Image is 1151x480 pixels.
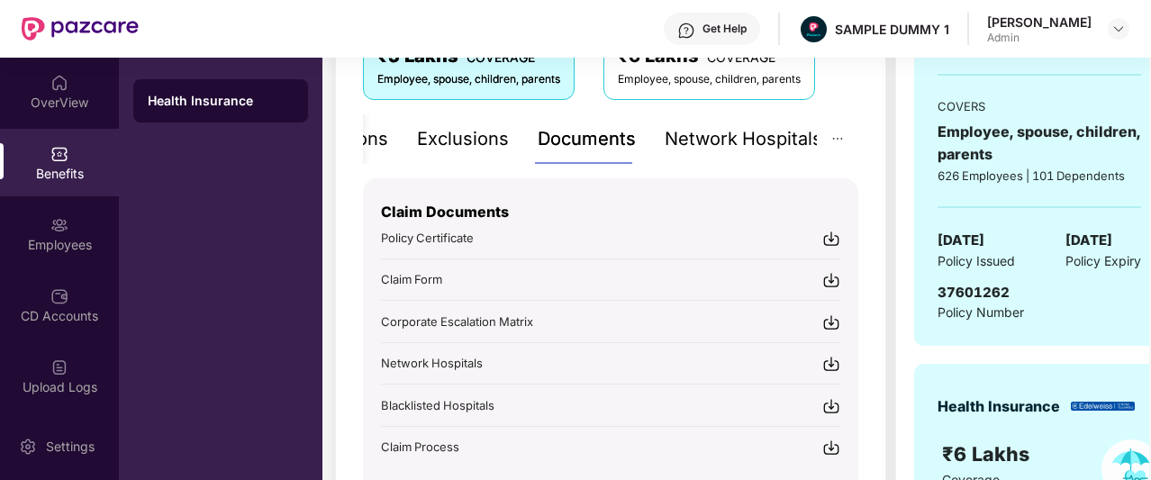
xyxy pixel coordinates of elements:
img: svg+xml;base64,PHN2ZyBpZD0iSG9tZSIgeG1sbnM9Imh0dHA6Ly93d3cudzMub3JnLzIwMDAvc3ZnIiB3aWR0aD0iMjAiIG... [50,74,68,92]
img: svg+xml;base64,PHN2ZyBpZD0iRG93bmxvYWQtMjR4MjQiIHhtbG5zPSJodHRwOi8vd3d3LnczLm9yZy8yMDAwL3N2ZyIgd2... [822,439,840,457]
img: svg+xml;base64,PHN2ZyBpZD0iU2V0dGluZy0yMHgyMCIgeG1sbnM9Imh0dHA6Ly93d3cudzMub3JnLzIwMDAvc3ZnIiB3aW... [19,438,37,456]
img: svg+xml;base64,PHN2ZyBpZD0iVXBsb2FkX0xvZ3MiIGRhdGEtbmFtZT0iVXBsb2FkIExvZ3MiIHhtbG5zPSJodHRwOi8vd3... [50,358,68,376]
span: Corporate Escalation Matrix [381,314,533,329]
span: 37601262 [938,284,1010,301]
div: Settings [41,438,100,456]
img: New Pazcare Logo [22,17,139,41]
span: ellipsis [831,132,844,145]
span: Policy Certificate [381,231,474,245]
span: Policy Issued [938,251,1015,271]
img: svg+xml;base64,PHN2ZyBpZD0iRHJvcGRvd24tMzJ4MzIiIHhtbG5zPSJodHRwOi8vd3d3LnczLm9yZy8yMDAwL3N2ZyIgd2... [1111,22,1126,36]
img: svg+xml;base64,PHN2ZyBpZD0iRW1wbG95ZWVzIiB4bWxucz0iaHR0cDovL3d3dy53My5vcmcvMjAwMC9zdmciIHdpZHRoPS... [50,216,68,234]
span: [DATE] [1065,230,1112,251]
span: Policy Expiry [1065,251,1141,271]
div: 626 Employees | 101 Dependents [938,167,1141,185]
div: COVERS [938,97,1141,115]
span: [DATE] [938,230,984,251]
div: Employee, spouse, children, parents [377,71,560,88]
img: svg+xml;base64,PHN2ZyBpZD0iQ0RfQWNjb3VudHMiIGRhdGEtbmFtZT0iQ0QgQWNjb3VudHMiIHhtbG5zPSJodHRwOi8vd3... [50,287,68,305]
div: Get Help [702,22,747,36]
img: Pazcare_Alternative_logo-01-01.png [801,16,827,42]
div: Network Hospitals [665,125,822,153]
p: Claim Documents [381,201,840,223]
div: Health Insurance [148,92,294,110]
span: Claim Process [381,439,459,454]
div: Admin [987,31,1092,45]
div: Employee, spouse, children, parents [938,121,1141,166]
img: svg+xml;base64,PHN2ZyBpZD0iRG93bmxvYWQtMjR4MjQiIHhtbG5zPSJodHRwOi8vd3d3LnczLm9yZy8yMDAwL3N2ZyIgd2... [822,313,840,331]
span: ₹6 Lakhs [942,442,1035,466]
button: ellipsis [817,114,858,164]
div: SAMPLE DUMMY 1 [835,21,949,38]
img: svg+xml;base64,PHN2ZyBpZD0iQmVuZWZpdHMiIHhtbG5zPSJodHRwOi8vd3d3LnczLm9yZy8yMDAwL3N2ZyIgd2lkdGg9Ij... [50,145,68,163]
img: svg+xml;base64,PHN2ZyBpZD0iRG93bmxvYWQtMjR4MjQiIHhtbG5zPSJodHRwOi8vd3d3LnczLm9yZy8yMDAwL3N2ZyIgd2... [822,271,840,289]
span: Claim Form [381,272,442,286]
div: Health Insurance [938,395,1060,418]
span: Blacklisted Hospitals [381,398,494,412]
img: insurerLogo [1071,402,1135,412]
img: svg+xml;base64,PHN2ZyBpZD0iRG93bmxvYWQtMjR4MjQiIHhtbG5zPSJodHRwOi8vd3d3LnczLm9yZy8yMDAwL3N2ZyIgd2... [822,397,840,415]
span: Network Hospitals [381,356,483,370]
img: svg+xml;base64,PHN2ZyBpZD0iSGVscC0zMngzMiIgeG1sbnM9Imh0dHA6Ly93d3cudzMub3JnLzIwMDAvc3ZnIiB3aWR0aD... [677,22,695,40]
div: Employee, spouse, children, parents [618,71,801,88]
span: Policy Number [938,304,1024,320]
img: svg+xml;base64,PHN2ZyBpZD0iRG93bmxvYWQtMjR4MjQiIHhtbG5zPSJodHRwOi8vd3d3LnczLm9yZy8yMDAwL3N2ZyIgd2... [822,230,840,248]
div: [PERSON_NAME] [987,14,1092,31]
img: svg+xml;base64,PHN2ZyBpZD0iRG93bmxvYWQtMjR4MjQiIHhtbG5zPSJodHRwOi8vd3d3LnczLm9yZy8yMDAwL3N2ZyIgd2... [822,355,840,373]
div: Exclusions [417,125,509,153]
div: Documents [538,125,636,153]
